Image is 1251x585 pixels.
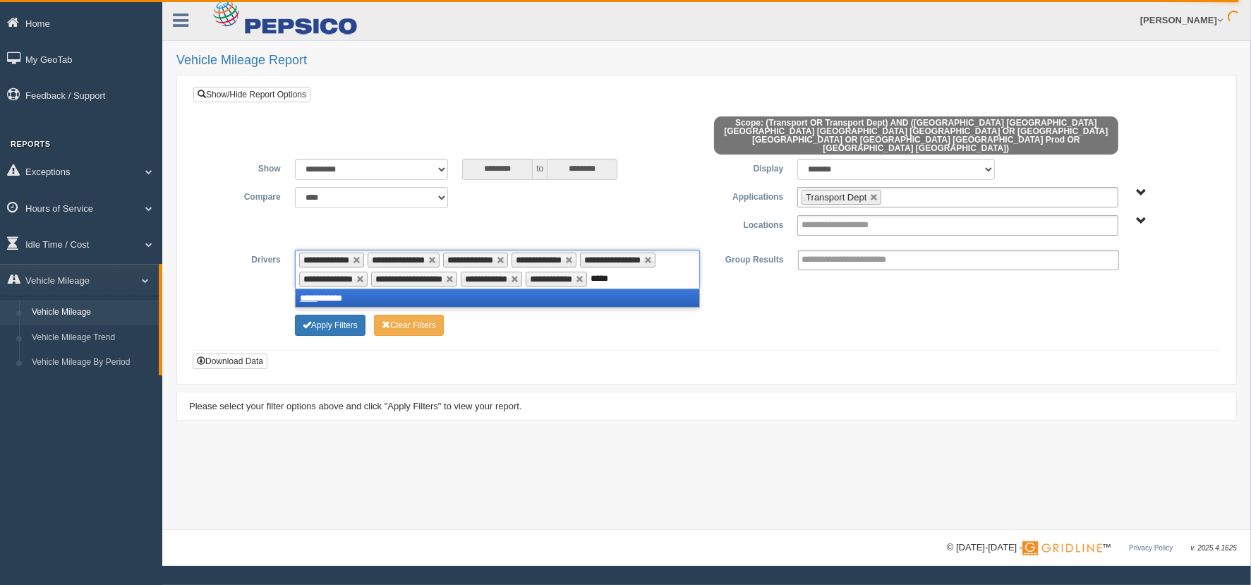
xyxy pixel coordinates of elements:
label: Display [707,159,791,176]
a: Vehicle Mileage Trend [25,325,159,351]
label: Show [204,159,288,176]
label: Compare [204,187,288,204]
a: Vehicle Mileage By Period [25,350,159,375]
a: Vehicle Mileage [25,300,159,325]
span: to [533,159,547,180]
label: Locations [707,215,791,232]
span: Please select your filter options above and click "Apply Filters" to view your report. [189,401,522,411]
a: Show/Hide Report Options [193,87,310,102]
button: Change Filter Options [374,315,444,336]
h2: Vehicle Mileage Report [176,54,1237,68]
a: Privacy Policy [1129,544,1173,552]
label: Drivers [204,250,288,267]
label: Applications [707,187,791,204]
img: Gridline [1022,541,1102,555]
span: Transport Dept [806,192,866,203]
span: Scope: (Transport OR Transport Dept) AND ([GEOGRAPHIC_DATA] [GEOGRAPHIC_DATA] [GEOGRAPHIC_DATA] [... [714,116,1119,155]
button: Change Filter Options [295,315,365,336]
label: Group Results [707,250,791,267]
button: Download Data [193,354,267,369]
span: v. 2025.4.1625 [1191,544,1237,552]
div: © [DATE]-[DATE] - ™ [947,541,1237,555]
